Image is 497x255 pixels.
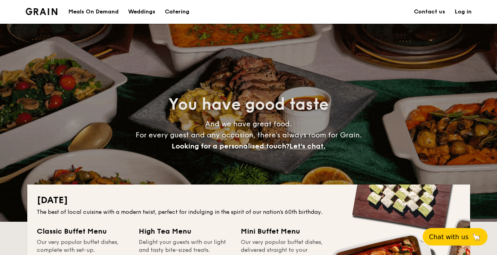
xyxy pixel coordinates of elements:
[429,233,469,241] span: Chat with us
[26,8,58,15] a: Logotype
[136,120,362,150] span: And we have great food. For every guest and any occasion, there’s always room for Grain.
[423,228,488,245] button: Chat with us🦙
[241,226,333,237] div: Mini Buffet Menu
[37,194,461,207] h2: [DATE]
[289,142,325,150] span: Let's chat.
[37,226,129,237] div: Classic Buffet Menu
[139,226,231,237] div: High Tea Menu
[37,208,461,216] div: The best of local cuisine with a modern twist, perfect for indulging in the spirit of our nation’...
[168,95,329,114] span: You have good taste
[26,8,58,15] img: Grain
[472,232,481,242] span: 🦙
[172,142,289,150] span: Looking for a personalised touch?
